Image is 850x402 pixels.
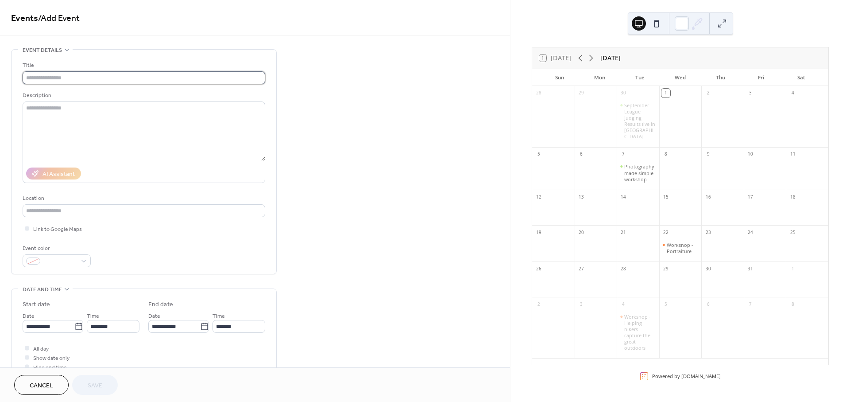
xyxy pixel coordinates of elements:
div: 28 [534,89,543,98]
div: September League Judging Results live in Crosscare [617,102,659,140]
span: Date [23,312,35,321]
div: 16 [704,192,713,201]
div: Mon [580,69,620,86]
span: Hide end time [33,363,67,372]
div: 25 [788,228,797,237]
div: 4 [619,300,628,308]
span: Link to Google Maps [33,225,82,234]
div: 29 [577,89,586,98]
div: 26 [534,264,543,273]
div: 7 [746,300,755,308]
div: Thu [700,69,741,86]
div: 12 [534,192,543,201]
div: 22 [661,228,670,237]
div: 28 [619,264,628,273]
div: 6 [704,300,713,308]
div: 5 [661,300,670,308]
div: [DATE] [600,53,621,63]
div: Workshop - Helping hikers capture the great outdoors [624,314,655,351]
div: Start date [23,300,50,309]
div: September League Judging Results live in [GEOGRAPHIC_DATA] [624,102,655,140]
div: 23 [704,228,713,237]
div: 19 [534,228,543,237]
div: Fri [741,69,781,86]
div: 29 [661,264,670,273]
div: 6 [577,150,586,159]
div: Workshop - Portraiture [659,242,702,254]
button: Cancel [14,375,69,395]
div: Sun [539,69,580,86]
div: 3 [746,89,755,98]
span: / Add Event [38,10,80,27]
span: Show date only [33,354,70,363]
div: Tue [620,69,660,86]
span: Event details [23,46,62,55]
div: Powered by [652,373,721,379]
div: 8 [661,150,670,159]
span: Date [148,312,160,321]
div: End date [148,300,173,309]
div: 7 [619,150,628,159]
div: 20 [577,228,586,237]
div: Photography made simple workshop [617,164,659,182]
div: 31 [746,264,755,273]
div: 24 [746,228,755,237]
div: 9 [704,150,713,159]
div: Event color [23,244,89,253]
div: 15 [661,192,670,201]
span: All day [33,344,49,354]
span: Cancel [30,381,53,390]
div: 2 [704,89,713,98]
div: 11 [788,150,797,159]
div: Wed [660,69,700,86]
div: 8 [788,300,797,308]
div: 1 [661,89,670,98]
div: Workshop - Helping hikers capture the great outdoors [617,314,659,351]
a: [DOMAIN_NAME] [681,373,721,379]
div: Location [23,194,263,203]
a: Events [11,10,38,27]
div: 30 [704,264,713,273]
span: Time [212,312,225,321]
div: Photography made simple workshop [624,164,655,182]
div: Title [23,61,263,70]
div: 27 [577,264,586,273]
div: 18 [788,192,797,201]
div: Workshop - Portraiture [667,242,698,254]
div: 13 [577,192,586,201]
div: 14 [619,192,628,201]
div: 10 [746,150,755,159]
div: 4 [788,89,797,98]
div: 2 [534,300,543,308]
span: Time [87,312,99,321]
span: Date and time [23,285,62,294]
div: Sat [781,69,821,86]
div: 3 [577,300,586,308]
div: 5 [534,150,543,159]
div: Description [23,91,263,100]
div: 1 [788,264,797,273]
div: 21 [619,228,628,237]
div: 30 [619,89,628,98]
div: 17 [746,192,755,201]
